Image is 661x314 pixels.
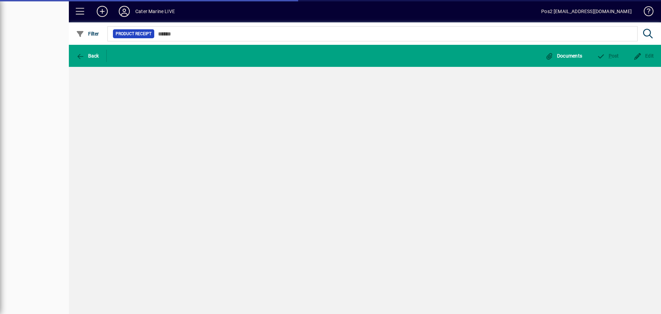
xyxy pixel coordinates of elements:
span: Filter [76,31,99,37]
button: Profile [113,5,135,18]
div: Pos2 [EMAIL_ADDRESS][DOMAIN_NAME] [541,6,632,17]
div: Cater Marine LIVE [135,6,175,17]
button: Add [91,5,113,18]
span: Back [76,53,99,59]
button: Documents [543,50,584,62]
span: ost [597,53,619,59]
button: Edit [632,50,656,62]
span: Product Receipt [116,30,151,37]
button: Back [74,50,101,62]
span: Edit [633,53,654,59]
a: Knowledge Base [639,1,652,24]
span: P [609,53,612,59]
button: Post [595,50,621,62]
span: Documents [545,53,582,59]
button: Filter [74,28,101,40]
app-page-header-button: Back [69,50,107,62]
